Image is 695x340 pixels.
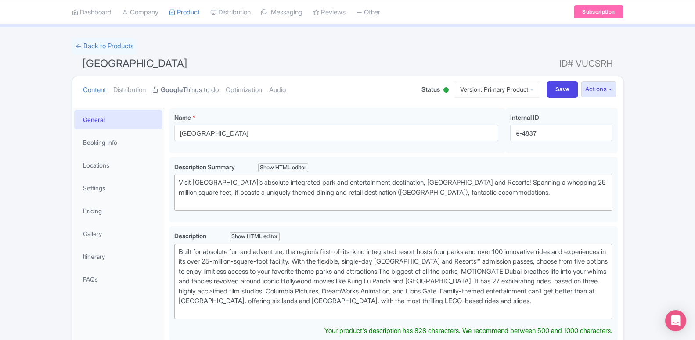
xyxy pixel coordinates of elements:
a: Distribution [113,76,146,104]
a: Booking Info [74,132,162,152]
button: Actions [581,81,616,97]
a: Version: Primary Product [454,81,540,98]
span: [GEOGRAPHIC_DATA] [83,57,187,70]
div: Active [442,84,450,97]
a: Itinerary [74,247,162,266]
span: Internal ID [510,114,539,121]
div: Your product's description has 828 characters. We recommend between 500 and 1000 characters. [324,326,612,336]
span: Description [174,232,208,240]
span: Status [421,85,440,94]
span: Description Summary [174,163,236,171]
a: Gallery [74,224,162,243]
a: Subscription [574,5,623,18]
span: Name [174,114,191,121]
strong: Google [161,85,183,95]
a: General [74,110,162,129]
a: GoogleThings to do [153,76,219,104]
a: ← Back to Products [72,38,137,55]
a: Settings [74,178,162,198]
div: Show HTML editor [230,232,280,241]
a: FAQs [74,269,162,289]
div: Show HTML editor [258,163,309,172]
div: Open Intercom Messenger [665,310,686,331]
div: Visit [GEOGRAPHIC_DATA]’s absolute integrated park and entertainment destination, [GEOGRAPHIC_DAT... [179,178,609,208]
a: Locations [74,155,162,175]
a: Pricing [74,201,162,221]
a: Optimization [226,76,262,104]
span: ID# VUCSRH [559,55,613,72]
a: Audio [269,76,286,104]
input: Save [547,81,578,98]
a: Content [83,76,106,104]
div: Built for absolute fun and adventure, the region’s first-of-its-kind integrated resort hosts four... [179,247,609,316]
